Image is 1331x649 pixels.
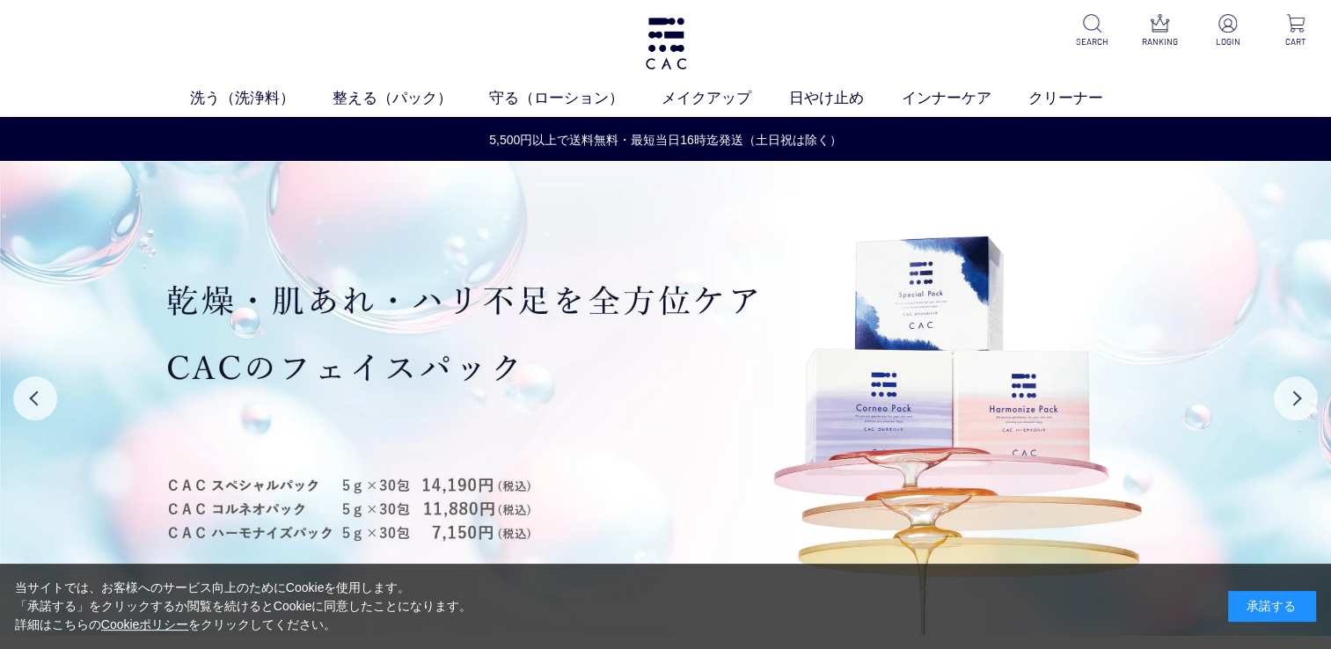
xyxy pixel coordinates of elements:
[101,617,189,631] a: Cookieポリシー
[662,87,789,110] a: メイクアップ
[1071,14,1114,48] a: SEARCH
[489,87,662,110] a: 守る（ローション）
[1228,591,1316,622] div: 承諾する
[1071,35,1114,48] p: SEARCH
[1138,35,1181,48] p: RANKING
[1,131,1330,149] a: 5,500円以上で送料無料・最短当日16時迄発送（土日祝は除く）
[1274,14,1317,48] a: CART
[1206,35,1249,48] p: LOGIN
[789,87,902,110] a: 日やけ止め
[1274,376,1318,420] button: Next
[1274,35,1317,48] p: CART
[1028,87,1141,110] a: クリーナー
[643,18,689,69] img: logo
[1206,14,1249,48] a: LOGIN
[190,87,333,110] a: 洗う（洗浄料）
[13,376,57,420] button: Previous
[15,579,472,634] div: 当サイトでは、お客様へのサービス向上のためにCookieを使用します。 「承諾する」をクリックするか閲覧を続けるとCookieに同意したことになります。 詳細はこちらの をクリックしてください。
[333,87,490,110] a: 整える（パック）
[902,87,1029,110] a: インナーケア
[1138,14,1181,48] a: RANKING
